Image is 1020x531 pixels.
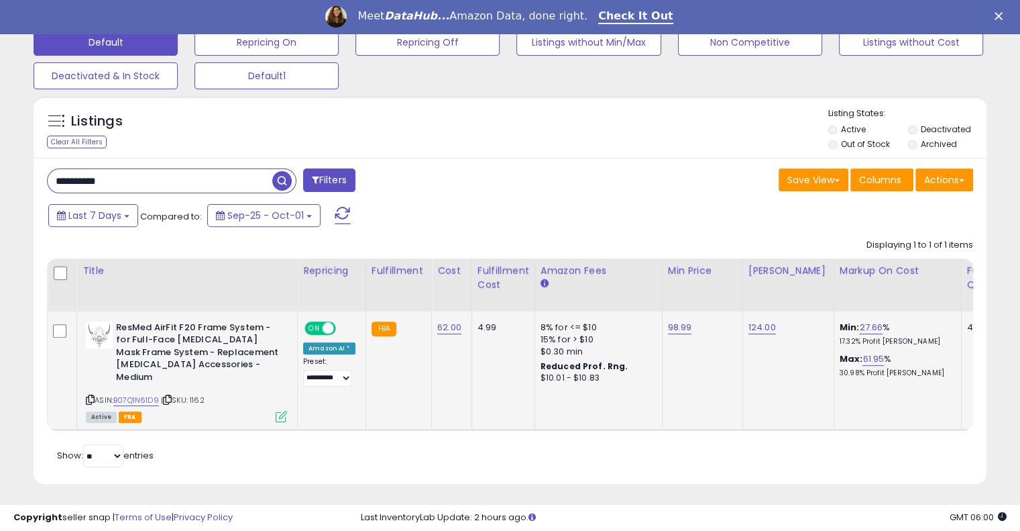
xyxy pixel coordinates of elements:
[840,321,860,334] b: Min:
[306,322,323,334] span: ON
[840,352,863,365] b: Max:
[207,204,321,227] button: Sep-25 - Oct-01
[859,321,883,334] a: 27.66
[355,29,500,56] button: Repricing Off
[372,322,396,336] small: FBA
[748,321,776,334] a: 124.00
[34,62,178,89] button: Deactivated & In Stock
[866,239,973,252] div: Displaying 1 to 1 of 1 items
[86,322,113,348] img: 31CQv3y9XgL._SL40_.jpg
[227,209,304,222] span: Sep-25 - Oct-01
[920,124,970,135] label: Deactivated
[437,321,461,334] a: 62.00
[862,352,884,366] a: 61.95
[841,138,890,150] label: Out of Stock
[68,209,121,222] span: Last 7 Days
[113,395,159,406] a: B07Q1N61D9
[668,321,692,334] a: 98.99
[325,6,347,28] img: Profile image for Georgie
[541,373,652,384] div: $10.01 - $10.83
[57,449,154,462] span: Show: entries
[140,210,202,223] span: Compared to:
[384,9,449,22] i: DataHub...
[839,29,983,56] button: Listings without Cost
[194,29,339,56] button: Repricing On
[678,29,822,56] button: Non Competitive
[541,360,628,372] b: Reduced Prof. Rng.
[840,264,956,278] div: Markup on Cost
[303,357,355,387] div: Preset:
[361,512,1007,524] div: Last InventoryLab Update: 2 hours ago.
[71,112,123,131] h5: Listings
[303,264,360,278] div: Repricing
[541,346,652,358] div: $0.30 min
[47,136,107,148] div: Clear All Filters
[995,12,1008,20] div: Close
[828,107,986,120] p: Listing States:
[516,29,661,56] button: Listings without Min/Max
[850,168,913,191] button: Columns
[920,138,956,150] label: Archived
[840,322,951,346] div: %
[541,334,652,346] div: 15% for > $10
[950,511,1007,524] span: 2025-10-9 06:00 GMT
[748,264,828,278] div: [PERSON_NAME]
[859,173,901,187] span: Columns
[598,9,673,24] a: Check It Out
[541,278,549,290] small: Amazon Fees.
[115,511,172,524] a: Terms of Use
[477,322,524,334] div: 4.99
[48,204,138,227] button: Last 7 Days
[840,353,951,378] div: %
[334,322,355,334] span: OFF
[915,168,973,191] button: Actions
[161,395,205,405] span: | SKU: 1162
[841,124,866,135] label: Active
[13,511,62,524] strong: Copyright
[34,29,178,56] button: Default
[86,322,287,421] div: ASIN:
[303,342,355,354] div: Amazon AI *
[357,9,587,23] div: Meet Amazon Data, done right.
[116,322,279,387] b: ResMed AirFit F20 Frame System - for Full-Face [MEDICAL_DATA] Mask Frame System - Replacement [ME...
[541,264,657,278] div: Amazon Fees
[372,264,426,278] div: Fulfillment
[834,258,961,311] th: The percentage added to the cost of goods (COGS) that forms the calculator for Min & Max prices.
[840,337,951,346] p: 17.32% Profit [PERSON_NAME]
[13,512,233,524] div: seller snap | |
[541,322,652,334] div: 8% for <= $10
[119,412,141,423] span: FBA
[967,322,1009,334] div: 47
[668,264,737,278] div: Min Price
[967,264,1013,292] div: Fulfillable Quantity
[82,264,292,278] div: Title
[174,511,233,524] a: Privacy Policy
[86,412,117,423] span: All listings currently available for purchase on Amazon
[779,168,848,191] button: Save View
[303,168,355,192] button: Filters
[477,264,529,292] div: Fulfillment Cost
[840,369,951,378] p: 30.98% Profit [PERSON_NAME]
[437,264,466,278] div: Cost
[194,62,339,89] button: Default1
